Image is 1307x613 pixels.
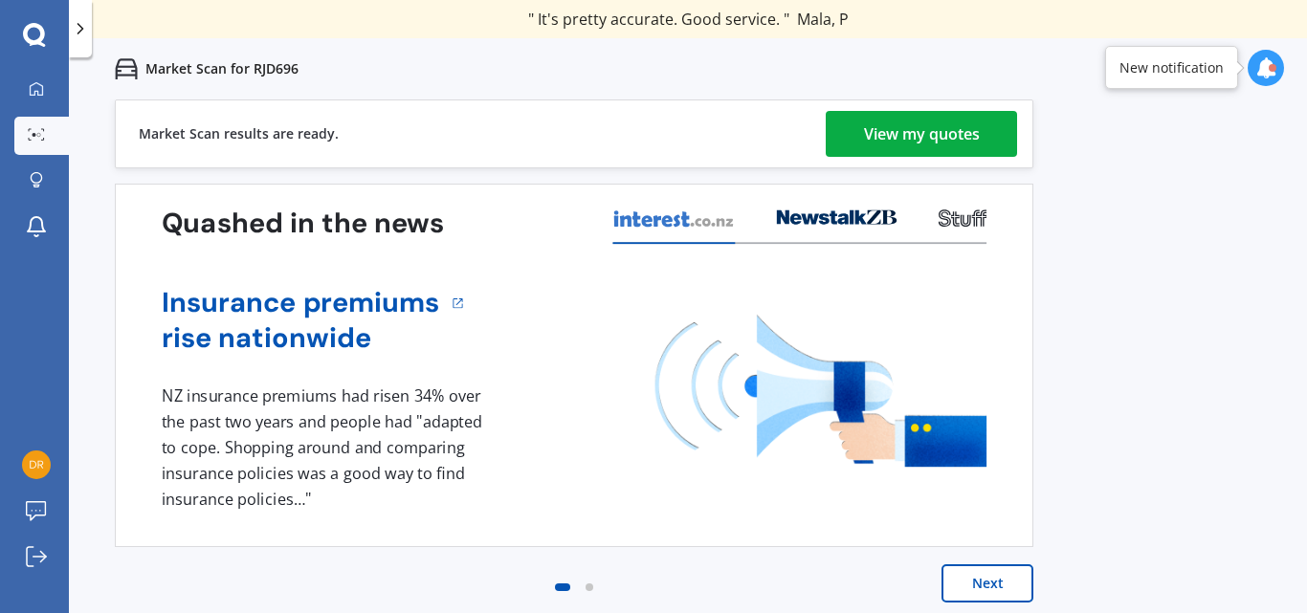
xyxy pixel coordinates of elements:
[145,59,299,78] p: Market Scan for RJD696
[162,285,440,320] a: Insurance premiums
[115,57,138,80] img: car.f15378c7a67c060ca3f3.svg
[139,100,339,167] div: Market Scan results are ready.
[864,111,980,157] div: View my quotes
[941,564,1033,602] button: Next
[655,315,986,467] img: media image
[826,111,1017,157] a: View my quotes
[1119,58,1224,77] div: New notification
[22,450,51,479] img: f18feda1241e5e2153e6b7b3f4cd6f9f
[162,206,444,241] h3: Quashed in the news
[162,383,489,512] div: NZ insurance premiums had risen 34% over the past two years and people had "adapted to cope. Shop...
[162,320,440,356] a: rise nationwide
